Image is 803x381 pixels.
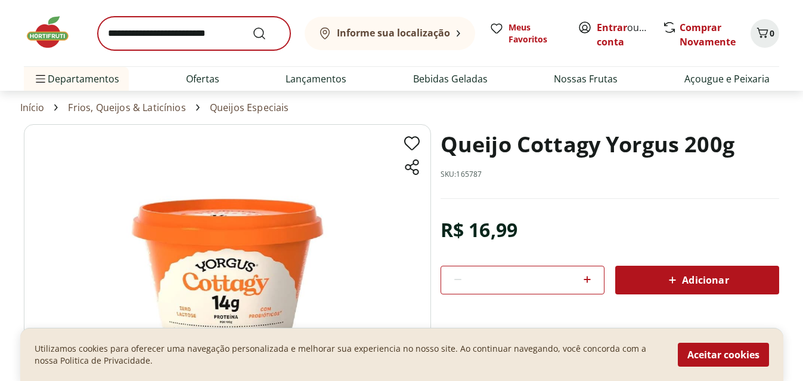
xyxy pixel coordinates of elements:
a: Entrar [597,21,627,34]
a: Comprar Novamente [680,21,736,48]
p: Utilizamos cookies para oferecer uma navegação personalizada e melhorar sua experiencia no nosso ... [35,343,664,367]
div: R$ 16,99 [441,213,517,247]
span: ou [597,20,650,49]
span: 0 [770,27,774,39]
a: Início [20,102,45,113]
img: Hortifruti [24,14,83,50]
a: Queijos Especiais [210,102,289,113]
input: search [98,17,290,50]
a: Açougue e Peixaria [684,72,770,86]
span: Adicionar [665,273,728,287]
span: Meus Favoritos [509,21,563,45]
button: Aceitar cookies [678,343,769,367]
button: Menu [33,64,48,93]
button: Informe sua localização [305,17,475,50]
b: Informe sua localização [337,26,450,39]
p: SKU: 165787 [441,170,482,179]
button: Adicionar [615,266,779,294]
a: Meus Favoritos [489,21,563,45]
h1: Queijo Cottagy Yorgus 200g [441,124,734,165]
a: Nossas Frutas [554,72,618,86]
a: Lançamentos [286,72,346,86]
a: Frios, Queijos & Laticínios [68,102,185,113]
a: Bebidas Geladas [413,72,488,86]
button: Carrinho [751,19,779,48]
button: Submit Search [252,26,281,41]
a: Ofertas [186,72,219,86]
span: Departamentos [33,64,119,93]
a: Criar conta [597,21,662,48]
